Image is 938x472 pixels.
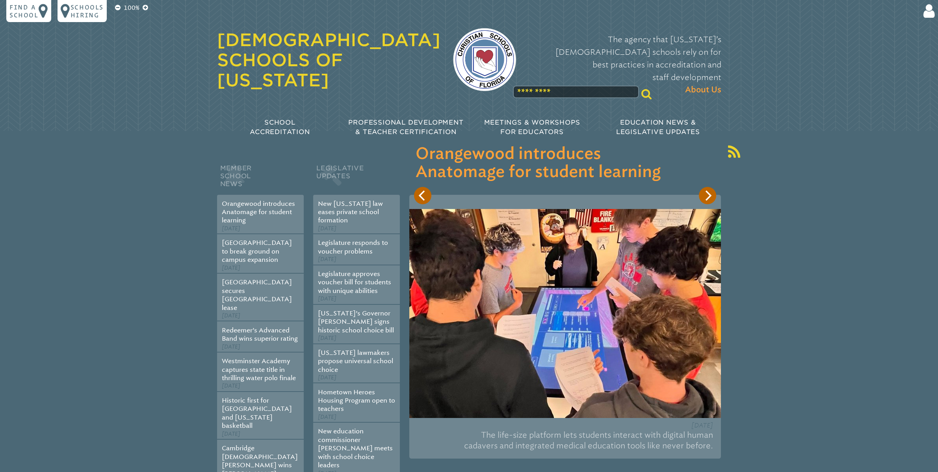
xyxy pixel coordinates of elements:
a: [DEMOGRAPHIC_DATA] Schools of [US_STATE] [217,30,440,90]
span: Education News & Legislative Updates [616,119,700,136]
h3: Orangewood introduces Anatomage for student learning [416,145,715,181]
a: [US_STATE]’s Governor [PERSON_NAME] signs historic school choice bill [318,310,394,334]
span: [DATE] [222,382,240,389]
span: About Us [685,84,721,96]
span: [DATE] [318,256,336,263]
p: The life-size platform lets students interact with digital human cadavers and integrated medical ... [417,427,713,454]
span: [DATE] [318,335,336,341]
span: [DATE] [691,422,713,429]
a: [US_STATE] lawmakers propose universal school choice [318,349,393,373]
p: The agency that [US_STATE]’s [DEMOGRAPHIC_DATA] schools rely on for best practices in accreditati... [529,33,721,96]
span: [DATE] [222,431,240,437]
span: [DATE] [318,374,336,381]
span: School Accreditation [250,119,310,136]
span: [DATE] [222,225,240,232]
h2: Member School News [217,162,304,195]
span: [DATE] [222,312,240,319]
span: [DATE] [222,343,240,350]
a: Redeemer’s Advanced Band wins superior rating [222,326,298,342]
img: csf-logo-web-colors.png [453,28,516,91]
p: Schools Hiring [71,3,104,19]
a: Hometown Heroes Housing Program open to teachers [318,388,395,413]
a: Westminster Academy captures state title in thrilling water polo finale [222,357,296,382]
a: Legislature responds to voucher problems [318,239,388,255]
img: IMG_6213_791_530_85_s_c1.JPG [409,209,721,418]
span: Professional Development & Teacher Certification [348,119,463,136]
span: [DATE] [318,225,336,232]
span: [DATE] [222,265,240,271]
p: 100% [122,3,141,13]
a: Historic first for [GEOGRAPHIC_DATA] and [US_STATE] basketball [222,397,292,429]
h2: Legislative Updates [313,162,400,195]
span: [DATE] [318,414,336,420]
p: Find a school [9,3,39,19]
span: [DATE] [318,295,336,302]
a: Orangewood introduces Anatomage for student learning [222,200,295,224]
a: New [US_STATE] law eases private school formation [318,200,383,224]
button: Next [699,187,716,204]
a: [GEOGRAPHIC_DATA] to break ground on campus expansion [222,239,292,263]
a: New education commissioner [PERSON_NAME] meets with school choice leaders [318,427,393,469]
a: [GEOGRAPHIC_DATA] secures [GEOGRAPHIC_DATA] lease [222,278,292,311]
button: Previous [414,187,431,204]
span: Meetings & Workshops for Educators [484,119,580,136]
a: Legislature approves voucher bill for students with unique abilities [318,270,391,295]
